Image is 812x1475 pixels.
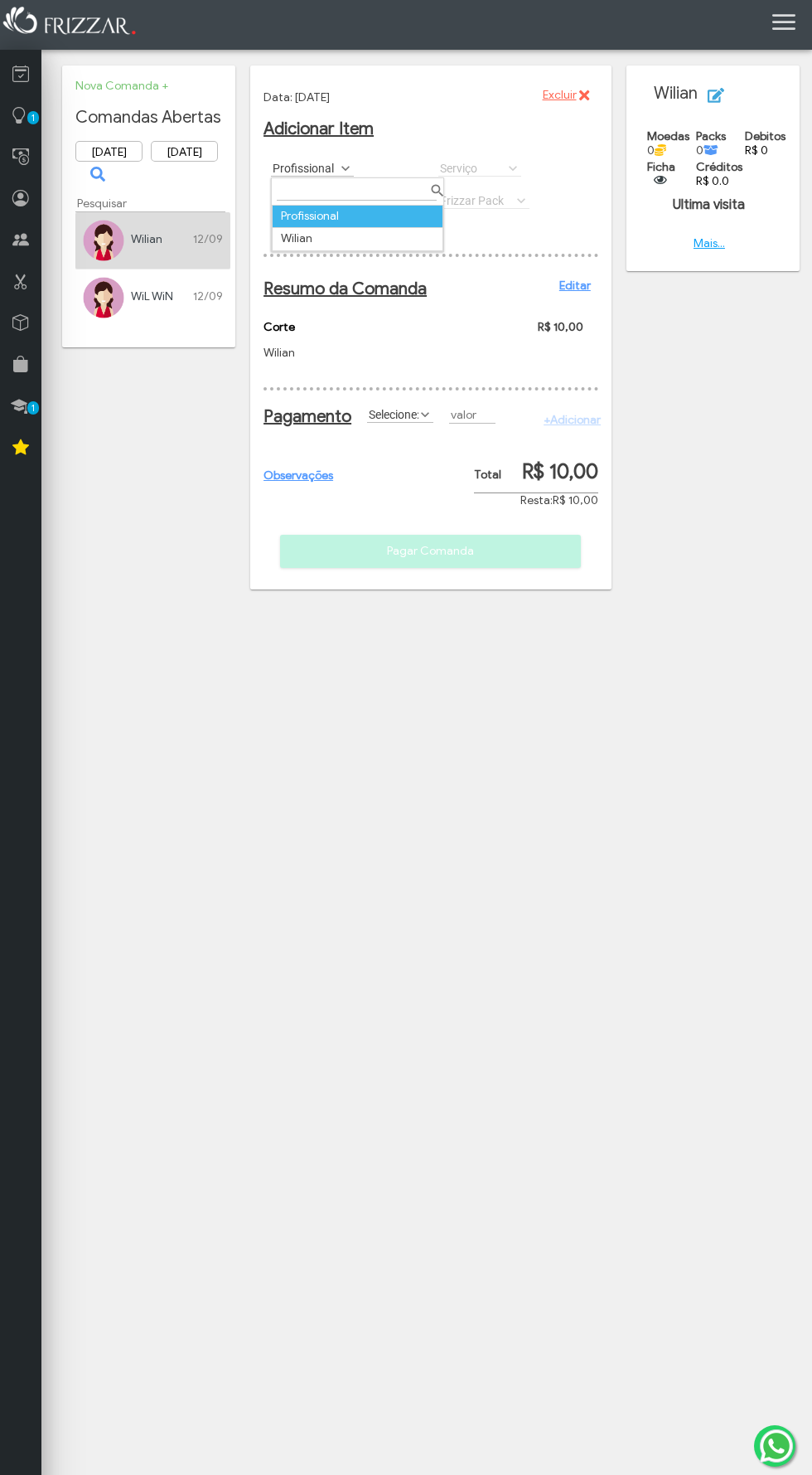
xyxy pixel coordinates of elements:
[727,83,759,108] span: Editar
[367,406,418,422] label: Selecione:
[193,232,223,246] span: 12/09
[696,160,742,174] span: Créditos
[263,279,591,299] h2: Resumo da Comanda
[84,162,109,187] button: ui-button
[273,206,443,228] td: Profissional
[271,160,339,176] label: Profissional
[193,289,223,303] span: 12/09
[273,228,443,250] td: Wilian
[696,143,718,158] span: 0
[151,141,218,162] input: Data Final
[543,83,577,108] span: Excluir
[640,83,786,108] h2: Wilian
[522,459,598,484] span: R$ 10,00
[263,346,447,360] p: Wilian
[640,197,779,213] h4: Ultima visita
[647,160,675,174] span: Ficha
[745,129,785,143] span: Debitos
[756,1426,796,1466] img: whatsapp.png
[531,83,597,108] button: Excluir
[75,107,222,128] h2: Comandas Abertas
[553,493,598,507] span: R$ 10,00
[745,143,768,158] a: R$ 0
[559,279,591,293] a: Editar
[263,406,311,427] h2: Pagamento
[647,174,672,187] button: ui-button
[474,468,501,482] span: Total
[647,143,666,158] span: 0
[696,174,729,188] a: R$ 0.0
[263,90,598,104] p: Data: [DATE]
[474,493,598,507] div: Resta:
[696,129,726,143] span: Packs
[698,83,771,108] button: Editar
[694,236,725,250] a: Mais...
[27,111,39,124] span: 1
[277,183,437,201] input: Filtro
[95,162,97,187] span: ui-button
[538,320,583,334] span: R$ 10,00
[27,401,39,415] span: 1
[449,406,510,424] input: valor
[263,119,598,139] h2: Adicionar Item
[131,232,162,246] a: Wilian
[75,195,225,212] input: Pesquisar
[75,79,168,93] a: Nova Comanda +
[131,289,173,303] a: WiL WiN
[263,320,295,334] span: Corte
[263,468,333,483] a: Observações
[647,129,689,143] span: Moedas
